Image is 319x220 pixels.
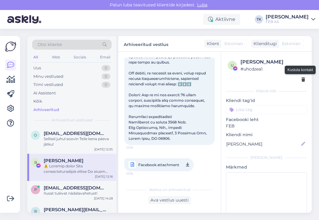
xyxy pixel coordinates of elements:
[126,170,149,177] span: 12:16
[33,74,63,80] div: Minu vestlused
[226,141,300,147] input: Lisa nimi
[44,158,83,163] span: Bertrand Delporte
[51,53,61,61] div: Web
[126,145,149,150] span: 12:16
[34,133,37,137] span: o
[226,155,307,160] div: [PERSON_NAME]
[266,15,315,24] a: [PERSON_NAME]FEB AS
[203,14,240,25] div: Aktiivne
[33,107,59,113] div: Arhiveeritud
[72,53,87,61] div: Socials
[266,19,309,24] div: FEB AS
[231,63,234,67] span: u
[226,132,307,138] p: Kliendi nimi
[102,65,110,71] div: 0
[44,212,113,218] div: Teile ka head päeva!
[251,41,277,47] div: Klienditugi
[44,136,113,147] div: Sellisel juhul soovin Teile kena päeva jätku!
[94,196,113,201] div: [DATE] 14:28
[266,15,309,19] div: [PERSON_NAME]
[52,117,92,123] span: Arhiveeritud vestlused
[102,82,110,88] div: 0
[102,74,110,80] div: 0
[282,41,301,47] span: Estonian
[226,164,307,170] p: Märkmed
[255,15,263,24] div: TK
[124,40,168,48] label: Arhiveeritud vestlus
[44,163,113,174] div: ⚠️ Loremip dolor Sita consecteturadipis elitse Do eiusm Temp incididuntut laboreet. Dolorem aliqu...
[44,185,107,191] span: pentcathy@gmail.com
[38,41,62,48] span: Otsi kliente
[34,187,37,192] span: p
[195,2,209,8] span: Luba
[226,123,307,129] p: FEB
[44,191,113,196] div: Ilusat tulevat nädalavahetust!
[33,65,41,71] div: Uus
[95,174,113,179] div: [DATE] 12:16
[32,53,39,61] div: All
[44,207,107,212] span: rainer@wagenkull.ee
[34,160,37,165] span: B
[148,196,191,204] div: Ava vestlus uuesti
[240,58,305,66] div: [PERSON_NAME]
[226,117,307,123] p: Facebooki leht
[204,41,219,47] div: Klient
[34,209,37,214] span: r
[224,41,243,47] span: Estonian
[99,53,112,61] div: Email
[5,41,16,52] img: Askly Logo
[44,131,107,136] span: orlovaindesign@gmail.com
[33,90,56,96] div: AI Assistent
[226,105,307,114] input: Lisa tag
[149,187,190,192] span: Vestlus on arhiveeritud
[287,67,313,73] small: Kustuta kontakt
[138,161,179,169] span: Facebook attachment
[226,88,307,94] div: Kliendi info
[33,98,42,104] div: Kõik
[94,147,113,152] div: [DATE] 12:35
[240,66,305,72] div: # uhcdzea1
[226,97,307,104] p: Kliendi tag'id
[33,82,63,88] div: Tiimi vestlused
[124,158,193,171] a: Facebook attachment12:16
